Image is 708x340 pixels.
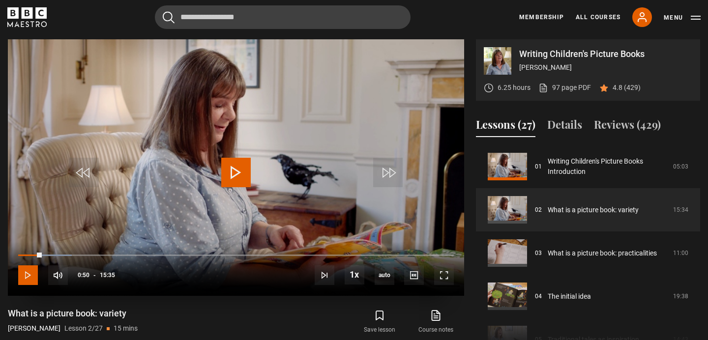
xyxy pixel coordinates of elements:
[345,265,364,284] button: Playback Rate
[594,116,661,137] button: Reviews (429)
[315,265,334,285] button: Next Lesson
[519,50,692,58] p: Writing Children's Picture Books
[375,265,394,285] div: Current quality: 720p
[155,5,411,29] input: Search
[519,13,564,22] a: Membership
[434,265,454,285] button: Fullscreen
[100,266,115,284] span: 15:35
[548,205,639,215] a: What is a picture book: variety
[18,255,454,256] div: Progress Bar
[613,83,641,93] p: 4.8 (429)
[538,83,591,93] a: 97 page PDF
[375,265,394,285] span: auto
[64,323,103,334] p: Lesson 2/27
[408,308,464,336] a: Course notes
[547,116,582,137] button: Details
[8,308,138,319] h1: What is a picture book: variety
[404,265,424,285] button: Captions
[18,265,38,285] button: Play
[114,323,138,334] p: 15 mins
[519,62,692,73] p: [PERSON_NAME]
[476,116,535,137] button: Lessons (27)
[48,265,68,285] button: Mute
[8,323,60,334] p: [PERSON_NAME]
[78,266,89,284] span: 0:50
[664,13,701,23] button: Toggle navigation
[548,156,667,177] a: Writing Children's Picture Books Introduction
[498,83,531,93] p: 6.25 hours
[163,11,175,24] button: Submit the search query
[548,291,591,302] a: The initial idea
[576,13,620,22] a: All Courses
[93,272,96,279] span: -
[8,39,464,296] video-js: Video Player
[548,248,657,258] a: What is a picture book: practicalities
[7,7,47,27] svg: BBC Maestro
[352,308,408,336] button: Save lesson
